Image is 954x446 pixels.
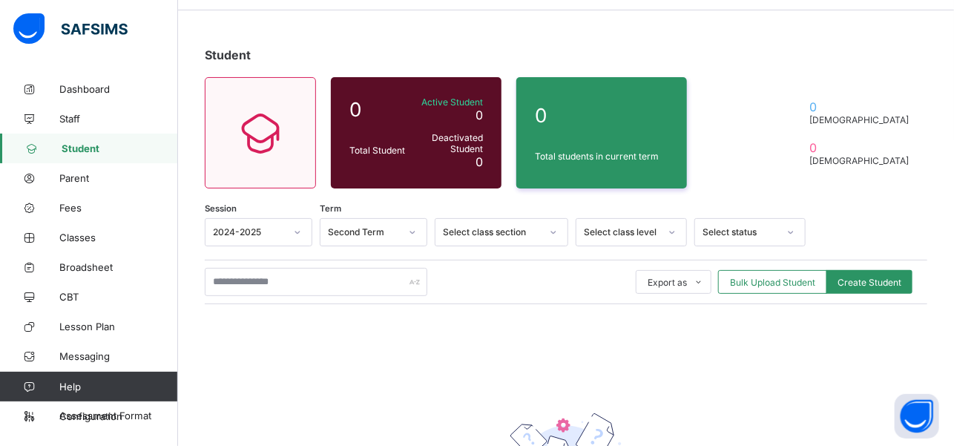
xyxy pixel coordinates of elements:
[838,277,901,288] span: Create Student
[476,108,483,122] span: 0
[59,83,178,95] span: Dashboard
[59,113,178,125] span: Staff
[809,99,909,114] span: 0
[809,114,909,125] span: [DEMOGRAPHIC_DATA]
[895,394,939,439] button: Open asap
[59,172,178,184] span: Parent
[412,96,483,108] span: Active Student
[809,140,909,155] span: 0
[535,104,668,127] span: 0
[809,155,909,166] span: [DEMOGRAPHIC_DATA]
[730,277,815,288] span: Bulk Upload Student
[412,132,483,154] span: Deactivated Student
[535,151,668,162] span: Total students in current term
[13,13,128,45] img: safsims
[59,232,178,243] span: Classes
[213,227,285,238] div: 2024-2025
[205,203,237,214] span: Session
[59,261,178,273] span: Broadsheet
[59,291,178,303] span: CBT
[703,227,778,238] div: Select status
[59,321,178,332] span: Lesson Plan
[648,277,687,288] span: Export as
[346,141,409,160] div: Total Student
[443,227,541,238] div: Select class section
[349,98,405,121] span: 0
[205,47,251,62] span: Student
[320,203,341,214] span: Term
[328,227,400,238] div: Second Term
[59,202,178,214] span: Fees
[62,142,178,154] span: Student
[59,381,177,393] span: Help
[584,227,659,238] div: Select class level
[59,350,178,362] span: Messaging
[476,154,483,169] span: 0
[59,410,177,422] span: Configuration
